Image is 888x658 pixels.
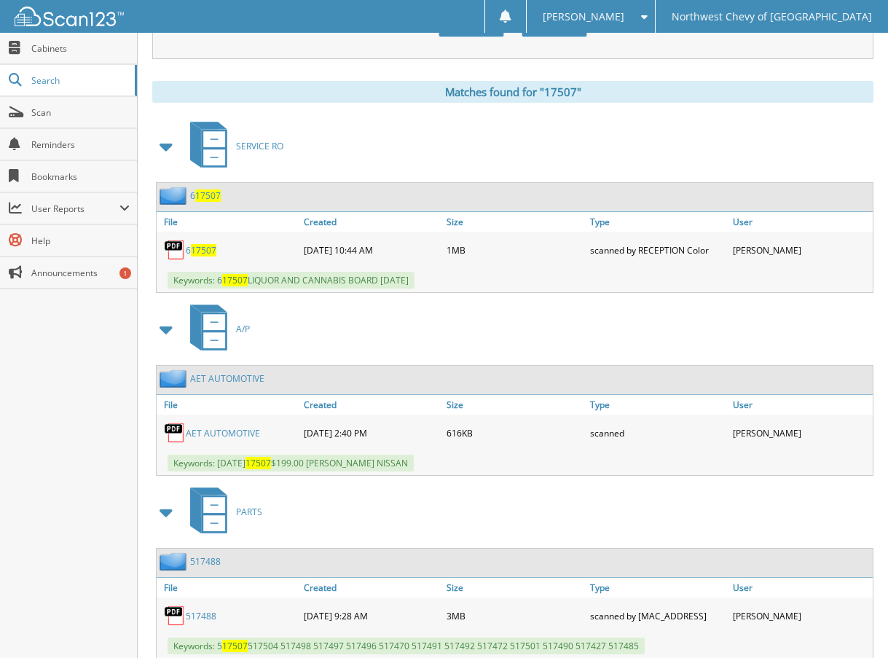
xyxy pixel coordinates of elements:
span: A/P [236,323,250,335]
div: 1MB [443,235,586,265]
div: scanned by RECEPTION Color [586,235,730,265]
div: [DATE] 2:40 PM [300,418,444,447]
span: 17507 [222,640,248,652]
a: Size [443,395,586,415]
span: Northwest Chevy of [GEOGRAPHIC_DATA] [672,12,872,21]
span: Keywords: 5 517504 517498 517497 517496 517470 517491 517492 517472 517501 517490 517427 517485 [168,638,645,654]
a: 617507 [190,189,221,202]
div: scanned [586,418,730,447]
div: [DATE] 10:44 AM [300,235,444,265]
img: folder2.png [160,369,190,388]
a: User [729,212,873,232]
a: AET AUTOMOTIVE [190,372,264,385]
a: AET AUTOMOTIVE [186,427,260,439]
a: Type [586,578,730,598]
span: PARTS [236,506,262,518]
span: Bookmarks [31,171,130,183]
a: User [729,395,873,415]
a: User [729,578,873,598]
a: Created [300,395,444,415]
div: [PERSON_NAME] [729,418,873,447]
span: 17507 [195,189,221,202]
span: Keywords: 6 LIQUOR AND CANNABIS BOARD [DATE] [168,272,414,289]
a: SERVICE RO [181,117,283,175]
div: [PERSON_NAME] [729,235,873,265]
img: scan123-logo-white.svg [15,7,124,26]
span: Cabinets [31,42,130,55]
img: PDF.png [164,605,186,627]
span: Announcements [31,267,130,279]
a: 517488 [190,555,221,568]
a: A/P [181,300,250,358]
a: Created [300,578,444,598]
img: PDF.png [164,239,186,261]
a: Created [300,212,444,232]
span: Search [31,74,127,87]
div: Matches found for "17507" [152,81,873,103]
span: Keywords: [DATE] $199.00 [PERSON_NAME] NISSAN [168,455,414,471]
a: File [157,212,300,232]
img: folder2.png [160,187,190,205]
span: 17507 [245,457,271,469]
span: Help [31,235,130,247]
a: 617507 [186,244,216,256]
span: [PERSON_NAME] [543,12,624,21]
span: 17507 [222,274,248,286]
a: Type [586,212,730,232]
div: 3MB [443,601,586,630]
div: [DATE] 9:28 AM [300,601,444,630]
span: Scan [31,106,130,119]
span: User Reports [31,203,119,215]
a: Size [443,578,586,598]
a: File [157,395,300,415]
div: scanned by [MAC_ADDRESS] [586,601,730,630]
a: Type [586,395,730,415]
div: [PERSON_NAME] [729,601,873,630]
a: 517488 [186,610,216,622]
a: PARTS [181,483,262,541]
span: Reminders [31,138,130,151]
div: 616KB [443,418,586,447]
span: 17507 [191,244,216,256]
a: Size [443,212,586,232]
div: 1 [119,267,131,279]
img: folder2.png [160,552,190,571]
a: File [157,578,300,598]
span: SERVICE RO [236,140,283,152]
img: PDF.png [164,422,186,444]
